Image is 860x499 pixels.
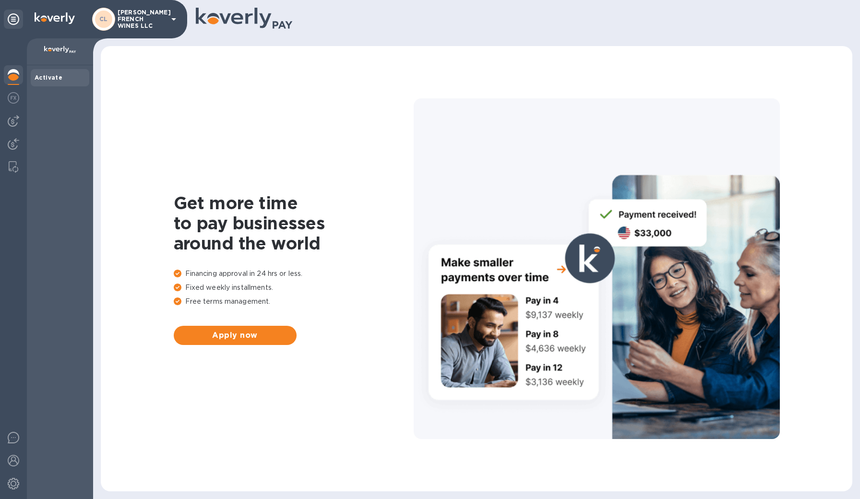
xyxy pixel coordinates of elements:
p: Financing approval in 24 hrs or less. [174,269,414,279]
b: Activate [35,74,62,81]
h1: Get more time to pay businesses around the world [174,193,414,253]
p: Fixed weekly installments. [174,283,414,293]
p: [PERSON_NAME] FRENCH WINES LLC [118,9,166,29]
img: Logo [35,12,75,24]
b: CL [99,15,108,23]
img: Foreign exchange [8,92,19,104]
button: Apply now [174,326,297,345]
div: Unpin categories [4,10,23,29]
p: Free terms management. [174,297,414,307]
span: Apply now [181,330,289,341]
